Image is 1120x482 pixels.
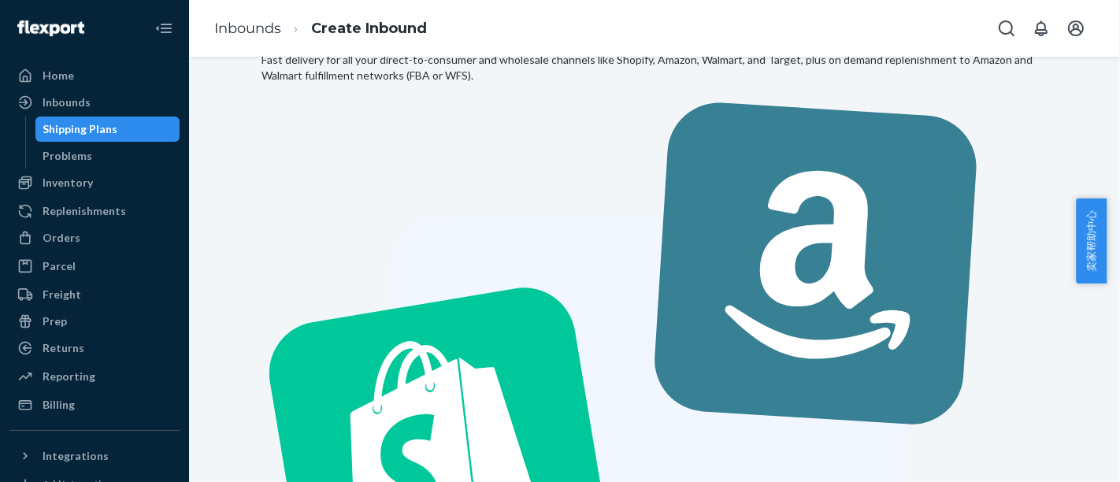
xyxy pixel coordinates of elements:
[1025,13,1057,44] button: Open notifications
[9,336,180,361] a: Returns
[43,230,80,246] div: Orders
[214,20,281,37] a: Inbounds
[43,369,95,384] div: Reporting
[43,95,91,110] div: Inbounds
[9,170,180,195] a: Inventory
[35,117,180,142] a: Shipping Plans
[9,364,180,389] a: Reporting
[9,225,180,250] a: Orders
[43,397,75,413] div: Billing
[991,13,1022,44] button: Open Search Box
[43,448,109,464] div: Integrations
[261,52,1048,83] div: Fast delivery for all your direct-to-consumer and wholesale channels like Shopify, Amazon, Walmar...
[9,90,180,115] a: Inbounds
[311,20,427,37] a: Create Inbound
[17,20,84,36] img: Flexport logo
[43,175,93,191] div: Inventory
[9,254,180,279] a: Parcel
[43,258,76,274] div: Parcel
[43,203,126,219] div: Replenishments
[9,63,180,88] a: Home
[9,392,180,417] a: Billing
[43,148,93,164] div: Problems
[148,13,180,44] button: Close Navigation
[9,443,180,469] button: Integrations
[202,6,439,52] ol: breadcrumbs
[43,68,74,83] div: Home
[43,340,84,356] div: Returns
[9,282,180,307] a: Freight
[1076,198,1107,284] button: 卖家帮助中心
[43,121,118,137] div: Shipping Plans
[43,287,81,302] div: Freight
[35,143,180,169] a: Problems
[43,313,67,329] div: Prep
[9,309,180,334] a: Prep
[1060,13,1092,44] button: Open account menu
[9,198,180,224] a: Replenishments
